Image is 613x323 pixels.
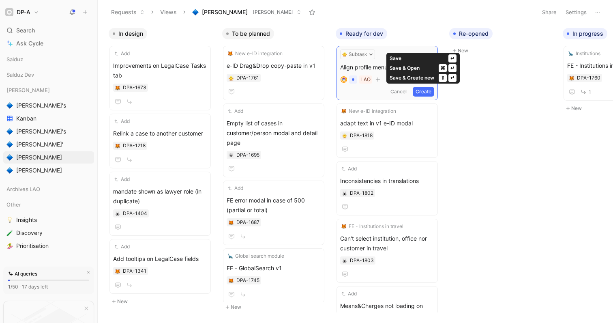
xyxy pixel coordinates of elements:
[569,75,574,81] div: 🦊
[156,6,180,18] button: Views
[360,75,371,84] div: LAO
[229,220,234,225] img: 🦊
[16,166,62,174] span: [PERSON_NAME]
[5,101,15,110] button: 🔷
[113,187,207,206] span: mandate shown as lawyer role (in duplicate)
[115,268,120,274] div: 🦊
[109,297,216,306] button: New
[16,39,43,48] span: Ask Cycle
[6,230,13,236] img: 🧪
[3,112,94,125] a: Kanban
[8,283,48,291] div: 1/50 · 17 days left
[589,90,591,95] span: 1
[390,64,420,72] div: Save & Open
[227,61,321,71] span: e-ID Drag&Drop copy-paste in v1
[123,267,146,275] div: DPA-1341
[340,234,434,253] span: Can't select institution, office nor customer in travel
[349,222,403,230] span: FE - Institutions in travel
[390,54,401,62] div: Save
[109,114,211,168] a: AddRelink a case to another customer
[340,50,375,59] button: 🐥Subtask
[3,198,94,252] div: Other💡Insights🧪Discovery🏄‍♀️Prioritisation
[439,74,447,82] div: ⇧
[340,301,434,321] span: Means&Charges not loading on older cases
[3,183,94,198] div: Archives LAO
[235,252,284,260] span: Global search module
[222,302,329,312] button: New
[107,6,148,18] button: Requests
[113,175,131,183] button: Add
[192,9,199,15] img: 🔷
[228,51,233,56] img: 🦊
[5,241,15,251] button: 🏄‍♀️
[235,50,283,58] span: New e-ID integration
[229,76,234,81] img: 🐥
[229,278,234,283] img: 🦊
[342,52,347,57] img: 🐥
[115,143,120,149] div: 🦊
[236,276,259,284] div: DPA-1745
[3,37,94,50] a: Ask Cycle
[448,74,457,82] div: ↵
[8,270,37,278] div: AI queries
[228,75,234,81] div: 🐥
[337,219,438,283] a: 🦊FE - Institutions in travelCan't select institution, office nor customer in travel
[577,74,600,82] div: DPA-1760
[5,8,13,16] img: DP-A
[340,62,434,72] span: Align profile menu to the right
[3,6,41,18] button: DP-ADP-A
[446,24,559,60] div: Re-openedNew
[189,6,305,18] button: 🔷[PERSON_NAME][PERSON_NAME]
[115,211,120,216] img: 🕷️
[3,138,94,151] a: 🔷[PERSON_NAME]'
[16,216,37,224] span: Insights
[3,69,94,83] div: Salduz Dev
[342,258,347,263] div: 🕷️
[223,46,324,100] a: 🦊New e-ID integratione-ID Drag&Drop copy-paste in v1
[3,69,94,81] div: Salduz Dev
[227,252,285,260] button: 🦕Global search module
[3,227,94,239] a: 🧪Discovery
[3,24,94,37] div: Search
[113,117,131,125] button: Add
[439,64,447,72] div: ⌘
[16,114,36,123] span: Kanban
[332,24,446,316] div: Ready for dev🐥SubtaskAlign profile menu to the rightavatarLAOCancelCreate
[3,53,94,68] div: Salduz
[115,85,120,90] button: 🦊
[109,46,211,110] a: AddImprovements on LegalCase Tasks tab
[113,129,207,138] span: Relink a case to another customer
[123,142,146,150] div: DPA-1218
[337,161,438,215] a: AddInconsistencies in translations
[227,50,284,58] button: 🦊New e-ID integration
[229,153,234,158] img: 🕷️
[579,87,593,97] button: 1
[16,127,66,136] span: [PERSON_NAME]'s
[449,46,556,56] button: New
[3,183,94,195] div: Archives LAO
[16,229,43,237] span: Discovery
[109,239,211,294] a: AddAdd tooltips on LegalCase fields
[223,103,324,177] a: AddEmpty list of cases in customer/person modal and detail page
[6,71,34,79] span: Salduz Dev
[569,76,574,81] img: 🦊
[113,50,131,58] button: Add
[236,218,259,226] div: DPA-1687
[16,140,63,149] span: [PERSON_NAME]'
[3,84,94,96] div: [PERSON_NAME]
[350,256,374,265] div: DPA-1803
[16,26,35,35] span: Search
[227,263,321,273] span: FE - GlobalSearch v1
[576,50,600,58] span: Institutions
[223,181,324,245] a: AddFE error modal in case of 500 (partial or total)
[109,172,211,236] a: Addmandate shown as lawyer role (in duplicate)
[6,55,23,63] span: Salduz
[342,133,347,138] div: 🐥
[16,242,49,250] span: Prioritisation
[113,61,207,80] span: Improvements on LegalCase Tasks tab
[563,28,607,39] button: In progress
[449,28,493,39] button: Re-opened
[115,86,120,90] img: 🦊
[345,30,383,38] span: Ready for dev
